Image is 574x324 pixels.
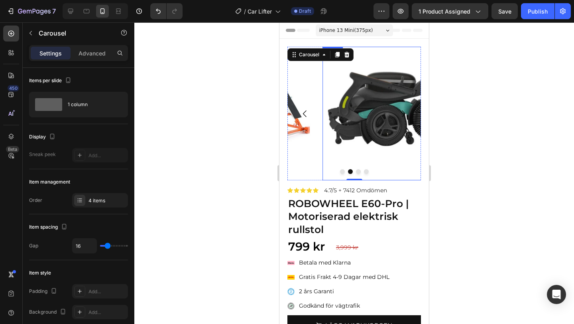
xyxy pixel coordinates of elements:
div: Padding [29,286,59,297]
button: Dot [69,147,73,152]
div: Image [45,26,62,33]
button: Dot [61,147,65,152]
span: Draft [299,8,311,15]
button: LÄGG I VARUKORGEN [8,293,142,313]
iframe: Design area [279,22,429,324]
button: 1 product assigned [412,3,488,19]
div: Background [29,307,68,318]
p: Advanced [79,49,106,57]
p: Godkänd för vägtrafik [20,279,110,288]
span: Save [498,8,511,15]
div: Beta [6,146,19,152]
div: LÄGG I VARUKORGEN [46,298,113,308]
button: Publish [521,3,554,19]
span: 1 product assigned [419,7,470,16]
button: Dot [85,147,89,152]
div: 4 items [88,197,126,204]
div: Item spacing [29,222,69,233]
div: Open Intercom Messenger [547,285,566,304]
button: 7 [3,3,59,19]
div: Undo/Redo [150,3,183,19]
div: Item management [29,178,70,186]
div: Carousel [18,29,41,36]
div: Gap [29,242,38,249]
p: Settings [39,49,62,57]
span: Car Lifter [248,7,272,16]
p: Gratis Frakt 4-9 Dagar med DHL [20,251,110,259]
p: 7 [52,6,56,16]
button: Carousel Next Arrow [113,80,135,103]
span: / [244,7,246,16]
div: 799 kr [8,216,142,233]
div: 1 column [68,95,116,114]
div: Order [29,197,42,204]
div: 3,999 kr [56,219,142,231]
p: 2 års Garanti [20,265,110,273]
div: Sneak peek [29,151,56,158]
strong: ROBOWHEEL E60-Pro | Motoriserad elektrisk rullstol [9,175,130,213]
p: 4.7/5 + 7412 Omdömen [45,165,108,172]
div: Items per slide [29,75,73,86]
button: Save [491,3,518,19]
p: Carousel [39,28,106,38]
div: Add... [88,288,126,295]
div: Publish [528,7,548,16]
img: image_demo.jpg [43,24,177,158]
button: Dot [77,147,81,152]
p: Betala med Klarna [20,236,110,245]
input: Auto [73,239,96,253]
div: 450 [8,85,19,91]
div: Display [29,132,57,142]
div: Add... [88,309,126,316]
div: Item style [29,269,51,277]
